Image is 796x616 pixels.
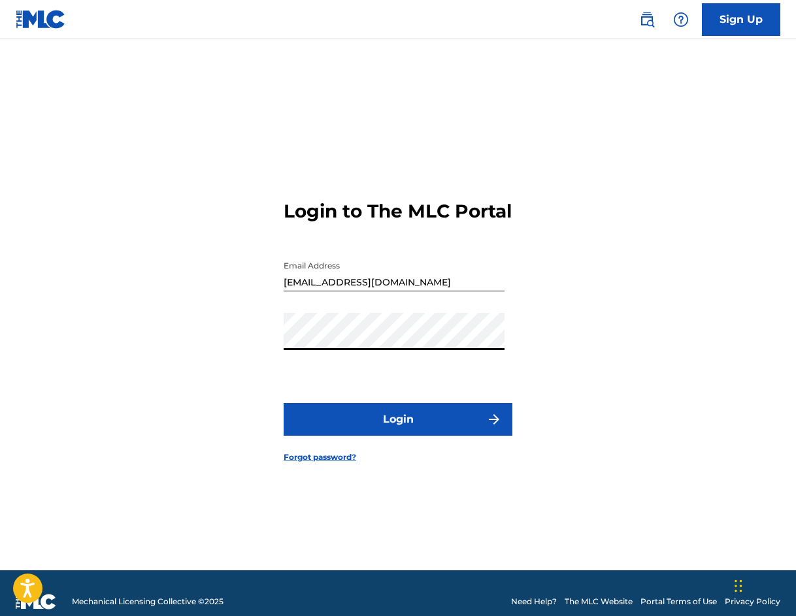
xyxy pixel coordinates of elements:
[735,566,742,606] div: Drag
[284,403,512,436] button: Login
[668,7,694,33] div: Help
[16,594,56,609] img: logo
[702,3,780,36] a: Sign Up
[486,412,502,427] img: f7272a7cc735f4ea7f67.svg
[640,596,717,608] a: Portal Terms of Use
[731,553,796,616] iframe: Chat Widget
[284,451,356,463] a: Forgot password?
[511,596,557,608] a: Need Help?
[639,12,655,27] img: search
[725,596,780,608] a: Privacy Policy
[673,12,689,27] img: help
[634,7,660,33] a: Public Search
[72,596,224,608] span: Mechanical Licensing Collective © 2025
[565,596,633,608] a: The MLC Website
[284,200,512,223] h3: Login to The MLC Portal
[16,10,66,29] img: MLC Logo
